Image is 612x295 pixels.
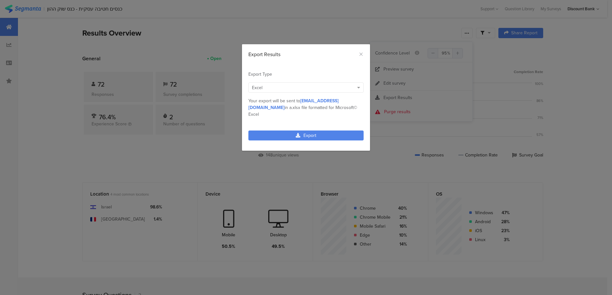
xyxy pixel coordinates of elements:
span: .xlsx file formatted for Microsoft© Excel [248,104,357,118]
div: Export Results [248,51,364,58]
div: Export Type [248,71,364,78]
button: Close [358,51,364,58]
a: Export [248,131,364,140]
div: Your export will be sent to in a [248,97,364,118]
span: Excel [252,84,262,91]
div: dialog [242,44,370,151]
span: [EMAIL_ADDRESS][DOMAIN_NAME] [248,97,339,111]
